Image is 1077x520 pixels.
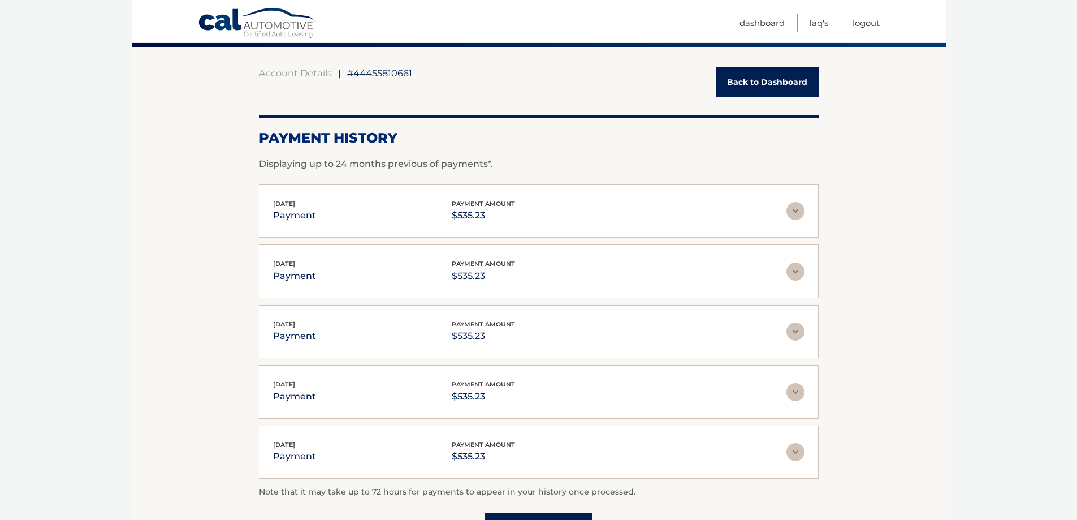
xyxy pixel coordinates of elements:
[452,320,515,328] span: payment amount
[259,157,819,171] p: Displaying up to 24 months previous of payments*.
[716,67,819,97] a: Back to Dashboard
[452,449,515,465] p: $535.23
[273,208,316,224] p: payment
[786,202,804,220] img: accordion-rest.svg
[452,389,515,405] p: $535.23
[452,208,515,224] p: $535.23
[853,14,880,32] a: Logout
[739,14,785,32] a: Dashboard
[809,14,828,32] a: FAQ's
[452,200,515,208] span: payment amount
[452,380,515,388] span: payment amount
[273,200,295,208] span: [DATE]
[198,7,317,40] a: Cal Automotive
[259,67,332,79] a: Account Details
[273,389,316,405] p: payment
[259,485,819,499] p: Note that it may take up to 72 hours for payments to appear in your history once processed.
[273,441,295,449] span: [DATE]
[273,380,295,388] span: [DATE]
[273,260,295,268] span: [DATE]
[452,441,515,449] span: payment amount
[786,263,804,281] img: accordion-rest.svg
[273,268,316,284] p: payment
[786,383,804,401] img: accordion-rest.svg
[273,449,316,465] p: payment
[347,67,412,79] span: #44455810661
[452,268,515,284] p: $535.23
[452,328,515,344] p: $535.23
[786,323,804,341] img: accordion-rest.svg
[259,130,819,147] h2: Payment History
[786,443,804,461] img: accordion-rest.svg
[452,260,515,268] span: payment amount
[273,320,295,328] span: [DATE]
[273,328,316,344] p: payment
[338,67,341,79] span: |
